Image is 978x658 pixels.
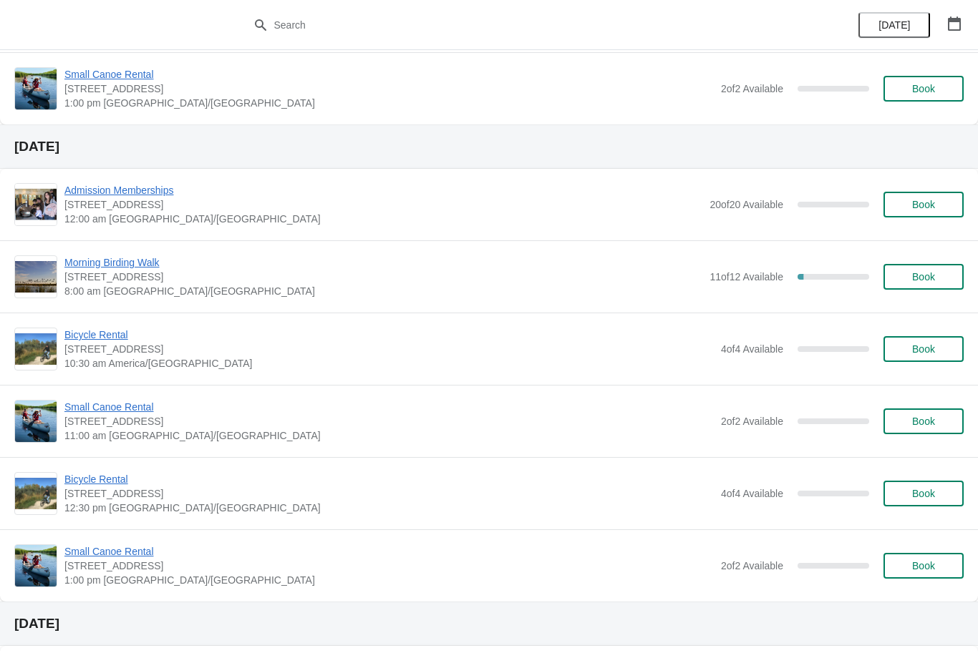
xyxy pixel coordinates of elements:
[912,560,935,571] span: Book
[14,617,964,631] h2: [DATE]
[912,416,935,427] span: Book
[912,488,935,499] span: Book
[15,401,57,442] img: Small Canoe Rental | 1 Snow Goose Bay, Stonewall, MB R0C 2Z0 | 11:00 am America/Winnipeg
[858,12,930,38] button: [DATE]
[64,255,702,270] span: Morning Birding Walk
[15,68,57,109] img: Small Canoe Rental | 1 Snow Goose Bay, Stonewall, MB R0C 2Z0 | 1:00 pm America/Winnipeg
[878,19,910,31] span: [DATE]
[14,139,964,154] h2: [DATE]
[64,183,702,197] span: Admission Memberships
[912,199,935,210] span: Book
[64,573,714,587] span: 1:00 pm [GEOGRAPHIC_DATA]/[GEOGRAPHIC_DATA]
[64,428,714,443] span: 11:00 am [GEOGRAPHIC_DATA]/[GEOGRAPHIC_DATA]
[15,333,57,365] img: Bicycle Rental | 1 Snow Goose Bay, Stonewall, MB R0C 2Z0 | 10:30 am America/Winnipeg
[64,486,714,501] span: [STREET_ADDRESS]
[710,271,783,283] span: 11 of 12 Available
[912,83,935,94] span: Book
[273,12,734,38] input: Search
[64,197,702,212] span: [STREET_ADDRESS]
[912,271,935,283] span: Book
[912,343,935,355] span: Book
[710,199,783,210] span: 20 of 20 Available
[883,408,964,434] button: Book
[64,67,714,82] span: Small Canoe Rental
[883,76,964,102] button: Book
[883,481,964,506] button: Book
[64,501,714,515] span: 12:30 pm [GEOGRAPHIC_DATA]/[GEOGRAPHIC_DATA]
[883,264,964,290] button: Book
[64,270,702,284] span: [STREET_ADDRESS]
[15,261,57,293] img: Morning Birding Walk | 1 Snow Goose Bay, Stonewall, MB R0C 2Z0 | 8:00 am America/Winnipeg
[64,544,714,559] span: Small Canoe Rental
[883,192,964,217] button: Book
[64,356,714,370] span: 10:30 am America/[GEOGRAPHIC_DATA]
[64,212,702,226] span: 12:00 am [GEOGRAPHIC_DATA]/[GEOGRAPHIC_DATA]
[15,184,57,225] img: Admission Memberships | 1 Snow Goose Bay, Stonewall, MB R0C 2Z0 | 12:00 am America/Winnipeg
[883,553,964,579] button: Book
[64,414,714,428] span: [STREET_ADDRESS]
[64,342,714,356] span: [STREET_ADDRESS]
[15,478,57,509] img: Bicycle Rental | 1 Snow Goose Bay, Stonewall, MB R0C 2Z0 | 12:30 pm America/Winnipeg
[721,83,783,94] span: 2 of 2 Available
[64,472,714,486] span: Bicycle Rental
[64,82,714,96] span: [STREET_ADDRESS]
[721,488,783,499] span: 4 of 4 Available
[64,328,714,342] span: Bicycle Rental
[721,416,783,427] span: 2 of 2 Available
[64,559,714,573] span: [STREET_ADDRESS]
[883,336,964,362] button: Book
[64,284,702,298] span: 8:00 am [GEOGRAPHIC_DATA]/[GEOGRAPHIC_DATA]
[64,400,714,414] span: Small Canoe Rental
[721,560,783,571] span: 2 of 2 Available
[64,96,714,110] span: 1:00 pm [GEOGRAPHIC_DATA]/[GEOGRAPHIC_DATA]
[721,343,783,355] span: 4 of 4 Available
[15,545,57,586] img: Small Canoe Rental | 1 Snow Goose Bay, Stonewall, MB R0C 2Z0 | 1:00 pm America/Winnipeg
